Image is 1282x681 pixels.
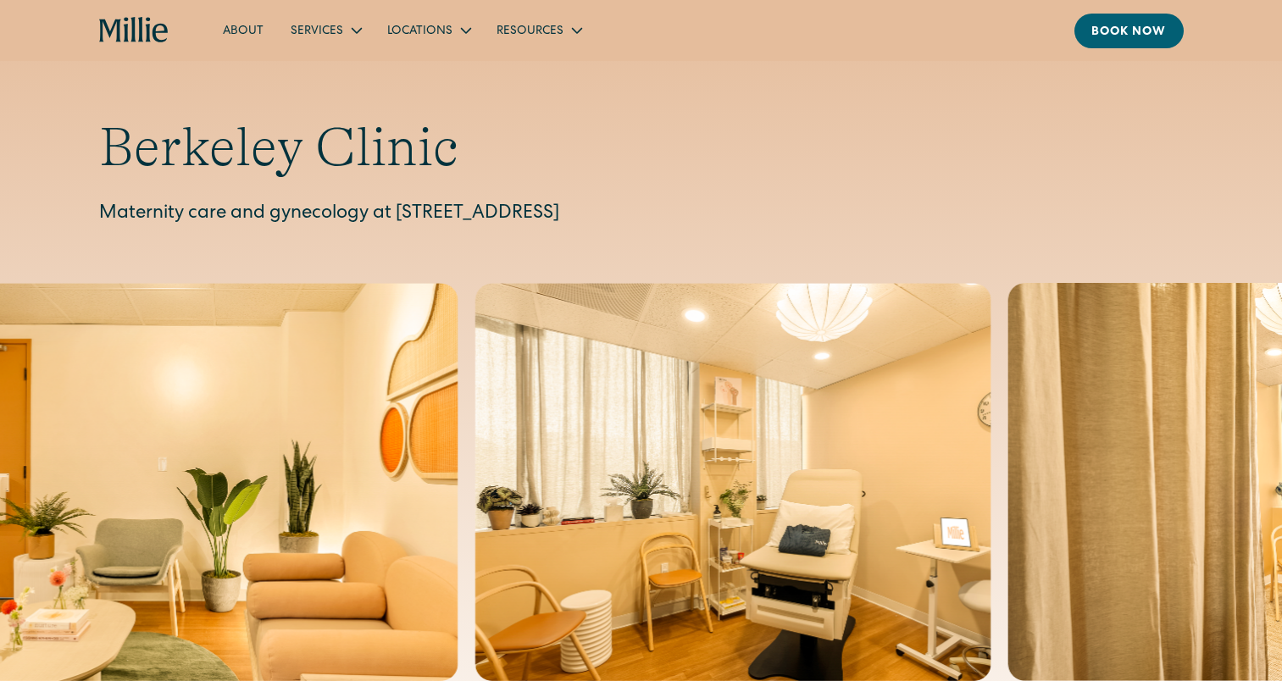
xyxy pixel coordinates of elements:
div: Locations [387,23,452,41]
div: Services [277,16,374,44]
div: Resources [483,16,594,44]
h1: Berkeley Clinic [99,115,1184,180]
div: Resources [497,23,563,41]
a: home [99,17,169,44]
div: Services [291,23,343,41]
a: About [209,16,277,44]
a: Book now [1074,14,1184,48]
div: Locations [374,16,483,44]
p: Maternity care and gynecology at [STREET_ADDRESS] [99,201,1184,229]
div: Book now [1091,24,1167,42]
